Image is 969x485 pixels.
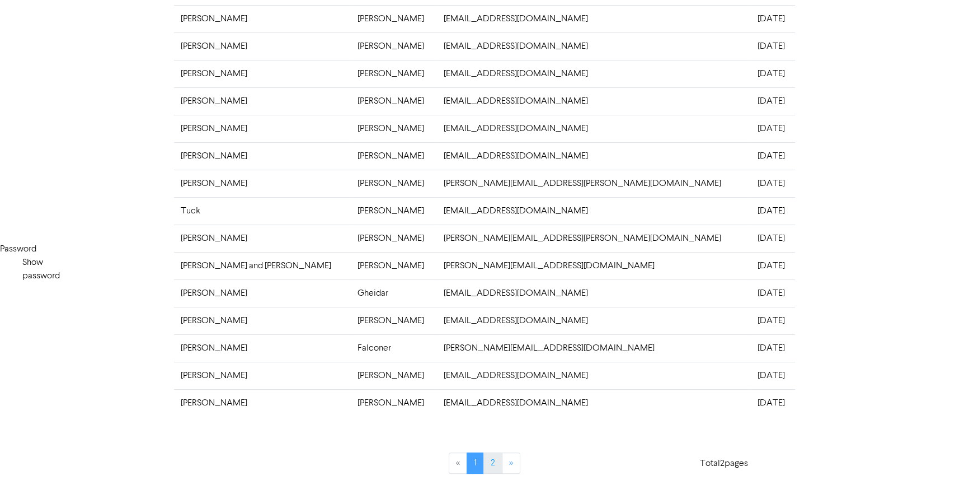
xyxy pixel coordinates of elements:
td: [EMAIL_ADDRESS][DOMAIN_NAME] [437,87,751,115]
td: [DATE] [751,307,795,334]
td: [EMAIL_ADDRESS][DOMAIN_NAME] [437,5,751,32]
td: [EMAIL_ADDRESS][DOMAIN_NAME] [437,142,751,170]
td: [PERSON_NAME] [174,5,351,32]
td: [DATE] [751,279,795,307]
td: [PERSON_NAME] [351,389,437,417]
td: [PERSON_NAME] [174,307,351,334]
td: Gheidar [351,279,437,307]
a: Page 1 is your current page [467,453,484,474]
td: [DATE] [751,115,795,142]
td: [DATE] [751,170,795,197]
td: [PERSON_NAME] [351,170,437,197]
td: [PERSON_NAME] [174,115,351,142]
iframe: Chat Widget [913,431,969,485]
td: [EMAIL_ADDRESS][DOMAIN_NAME] [437,307,751,334]
td: [PERSON_NAME] [351,32,437,60]
td: [DATE] [751,32,795,60]
td: [PERSON_NAME] [174,170,351,197]
td: [PERSON_NAME] [351,87,437,115]
td: [DATE] [751,87,795,115]
td: [PERSON_NAME] [174,225,351,252]
p: Total 2 pages [700,457,748,470]
td: [EMAIL_ADDRESS][DOMAIN_NAME] [437,115,751,142]
td: [PERSON_NAME] [351,362,437,389]
td: [PERSON_NAME][EMAIL_ADDRESS][PERSON_NAME][DOMAIN_NAME] [437,225,751,252]
td: [EMAIL_ADDRESS][DOMAIN_NAME] [437,389,751,417]
td: [DATE] [751,5,795,32]
td: [EMAIL_ADDRESS][DOMAIN_NAME] [437,362,751,389]
td: [PERSON_NAME] [351,307,437,334]
td: [PERSON_NAME] [174,334,351,362]
td: [PERSON_NAME] [174,279,351,307]
td: [PERSON_NAME][EMAIL_ADDRESS][DOMAIN_NAME] [437,252,751,279]
td: [DATE] [751,60,795,87]
td: [DATE] [751,389,795,417]
td: [PERSON_NAME] [174,142,351,170]
td: Falconer [351,334,437,362]
td: [PERSON_NAME] [174,362,351,389]
td: [PERSON_NAME] [174,87,351,115]
td: [PERSON_NAME] [351,60,437,87]
td: [PERSON_NAME] [351,252,437,279]
td: [PERSON_NAME] [174,60,351,87]
td: [EMAIL_ADDRESS][DOMAIN_NAME] [437,60,751,87]
td: [PERSON_NAME][EMAIL_ADDRESS][PERSON_NAME][DOMAIN_NAME] [437,170,751,197]
a: Page 2 [483,453,502,474]
td: [DATE] [751,142,795,170]
td: [DATE] [751,197,795,225]
td: [DATE] [751,225,795,252]
td: [EMAIL_ADDRESS][DOMAIN_NAME] [437,32,751,60]
td: [EMAIL_ADDRESS][DOMAIN_NAME] [437,197,751,225]
td: [DATE] [751,334,795,362]
td: [PERSON_NAME] [174,389,351,417]
td: [PERSON_NAME] [174,32,351,60]
td: [PERSON_NAME] [351,5,437,32]
td: [PERSON_NAME] [351,142,437,170]
a: » [502,453,520,474]
td: [DATE] [751,362,795,389]
td: [DATE] [751,252,795,279]
td: [PERSON_NAME][EMAIL_ADDRESS][DOMAIN_NAME] [437,334,751,362]
td: Tuck [174,197,351,225]
td: [PERSON_NAME] [351,115,437,142]
td: [EMAIL_ADDRESS][DOMAIN_NAME] [437,279,751,307]
td: [PERSON_NAME] and [PERSON_NAME] [174,252,351,279]
td: [PERSON_NAME] [351,225,437,252]
td: [PERSON_NAME] [351,197,437,225]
